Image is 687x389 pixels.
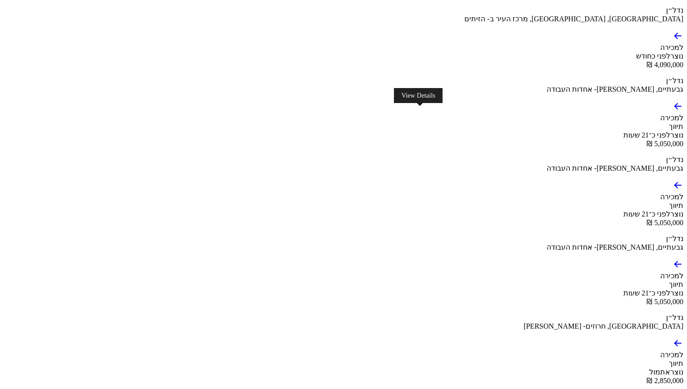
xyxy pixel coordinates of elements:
[4,376,683,385] div: ‏2,850,000 ‏₪
[4,85,683,94] div: גבעתיים , [PERSON_NAME] - אחדות העבודה
[636,52,683,60] span: נוצר לפני כחודש
[4,76,683,85] div: נדל״ן
[4,201,683,210] div: תיווך
[4,243,683,251] div: גבעתיים , [PERSON_NAME] - אחדות העבודה
[4,280,683,289] div: תיווך
[623,131,683,139] span: נוצר לפני כ־21 שעות
[649,368,683,376] span: נוצר אתמול
[4,359,683,368] div: תיווך
[4,139,683,148] div: ‏5,050,000 ‏₪
[4,43,683,52] div: למכירה
[4,313,683,322] div: נדל״ן
[4,15,683,23] div: [GEOGRAPHIC_DATA] , [GEOGRAPHIC_DATA], מרכז העיר ב - הזיתים
[4,218,683,227] div: ‏5,050,000 ‏₪
[4,350,683,359] div: למכירה
[4,192,683,201] div: למכירה
[623,289,683,297] span: נוצר לפני כ־21 שעות
[4,113,683,122] div: למכירה
[4,164,683,172] div: גבעתיים , [PERSON_NAME] - אחדות העבודה
[4,271,683,280] div: למכירה
[4,6,683,15] div: נדל״ן
[4,297,683,306] div: ‏5,050,000 ‏₪
[4,155,683,164] div: נדל״ן
[4,60,683,69] div: ‏4,090,000 ‏₪
[4,322,683,330] div: [GEOGRAPHIC_DATA] , חרוזים - [PERSON_NAME]
[623,210,683,218] span: נוצר לפני כ־21 שעות
[4,122,683,131] div: תיווך
[4,234,683,243] div: נדל״ן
